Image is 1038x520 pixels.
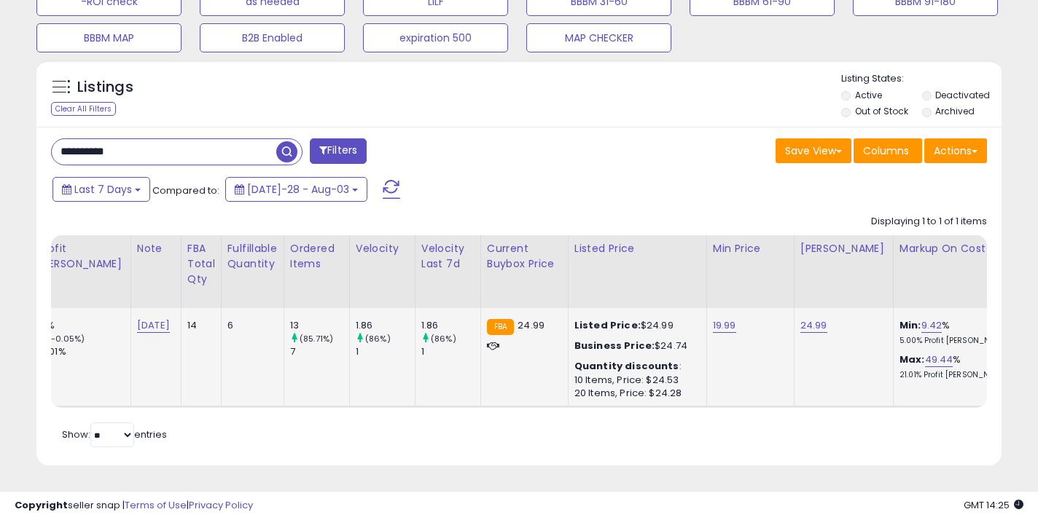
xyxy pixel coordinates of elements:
a: 24.99 [800,318,827,333]
div: 14 [187,319,210,332]
button: Columns [854,138,922,163]
div: 6 [227,319,273,332]
div: Fulfillable Quantity [227,241,278,272]
div: 21.01% [38,345,130,358]
a: 9.42 [921,318,943,333]
span: Columns [863,143,909,158]
div: Velocity [356,241,409,256]
span: Compared to: [152,184,219,197]
div: 7 [290,345,349,358]
div: 20 Items, Price: $24.28 [574,387,695,400]
b: Min: [900,318,921,332]
label: Archived [935,105,975,117]
div: Markup on Cost [900,241,1026,256]
button: BBBM MAP [36,23,182,52]
div: % [900,319,1021,346]
small: (85.71%) [300,333,333,344]
span: 24.99 [518,318,545,332]
div: $24.74 [574,339,695,352]
p: 21.01% Profit [PERSON_NAME] [900,370,1021,380]
div: Velocity Last 7d [421,241,475,272]
small: (86%) [431,333,456,344]
b: Max: [900,352,925,366]
p: 5.00% Profit [PERSON_NAME] [900,336,1021,346]
div: 1.86 [356,319,415,332]
small: (-0.05%) [47,333,85,344]
button: Filters [310,138,367,164]
h5: Listings [77,77,133,98]
button: Actions [924,138,987,163]
button: expiration 500 [363,23,508,52]
span: Last 7 Days [74,182,132,197]
span: Show: entries [62,428,167,441]
div: FBA Total Qty [187,241,215,287]
div: Listed Price [574,241,701,256]
button: Save View [776,138,851,163]
div: 21% [38,319,130,332]
div: 1 [421,345,480,358]
button: MAP CHECKER [526,23,671,52]
small: FBA [487,319,514,335]
div: % [900,353,1021,380]
div: Displaying 1 to 1 of 1 items [871,215,987,229]
a: 49.44 [925,352,953,367]
strong: Copyright [15,498,68,512]
div: Ordered Items [290,241,343,272]
small: (86%) [365,333,391,344]
a: 19.99 [713,318,736,333]
div: Current Buybox Price [487,241,562,272]
div: 13 [290,319,349,332]
b: Listed Price: [574,318,641,332]
div: 10 Items, Price: $24.53 [574,374,695,387]
div: Profit [PERSON_NAME] [38,241,125,272]
a: Terms of Use [125,498,187,512]
label: Out of Stock [855,105,908,117]
span: [DATE]-28 - Aug-03 [247,182,349,197]
div: Note [137,241,175,256]
div: 1.86 [421,319,480,332]
div: Min Price [713,241,788,256]
div: [PERSON_NAME] [800,241,887,256]
a: Privacy Policy [189,498,253,512]
div: Clear All Filters [51,102,116,116]
div: seller snap | | [15,499,253,513]
button: B2B Enabled [200,23,345,52]
div: $24.99 [574,319,695,332]
b: Business Price: [574,339,655,352]
button: [DATE]-28 - Aug-03 [225,177,367,202]
a: [DATE] [137,318,170,333]
span: 2025-08-11 14:25 GMT [964,498,1023,512]
button: Last 7 Days [52,177,150,202]
b: Quantity discounts [574,359,679,373]
label: Deactivated [935,89,990,101]
div: 1 [356,345,415,358]
div: : [574,360,695,373]
th: The percentage added to the cost of goods (COGS) that forms the calculator for Min & Max prices. [893,235,1031,308]
label: Active [855,89,882,101]
p: Listing States: [841,72,1002,86]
